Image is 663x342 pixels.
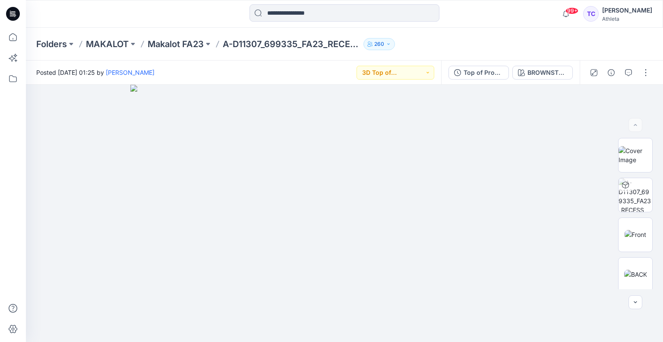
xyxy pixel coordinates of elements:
[148,38,204,50] a: Makalot FA23
[36,68,155,77] span: Posted [DATE] 01:25 by
[619,146,652,164] img: Cover Image
[363,38,395,50] button: 260
[374,39,384,49] p: 260
[130,85,559,342] img: eyJhbGciOiJIUzI1NiIsImtpZCI6IjAiLCJzbHQiOiJzZXMiLCJ0eXAiOiJKV1QifQ.eyJkYXRhIjp7InR5cGUiOiJzdG9yYW...
[36,38,67,50] a: Folders
[604,66,618,80] button: Details
[583,6,599,22] div: TC
[624,270,647,279] img: BACK
[527,68,567,77] div: BROWNSTONE BEIGE
[448,66,509,80] button: Top of Production [DATE]
[602,5,652,16] div: [PERSON_NAME]
[565,7,578,14] span: 99+
[619,178,652,212] img: A-D11307_699335_FA23_RECESS SKORT Top of Production 10APR23 BROWNSTONE BEIGE
[625,230,646,239] img: Front
[512,66,573,80] button: BROWNSTONE BEIGE
[464,68,503,77] div: Top of Production [DATE]
[602,16,652,22] div: Athleta
[223,38,360,50] p: A-D11307_699335_FA23_RECESS SKORT Top of Production [DATE]
[86,38,129,50] a: MAKALOT
[106,69,155,76] a: [PERSON_NAME]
